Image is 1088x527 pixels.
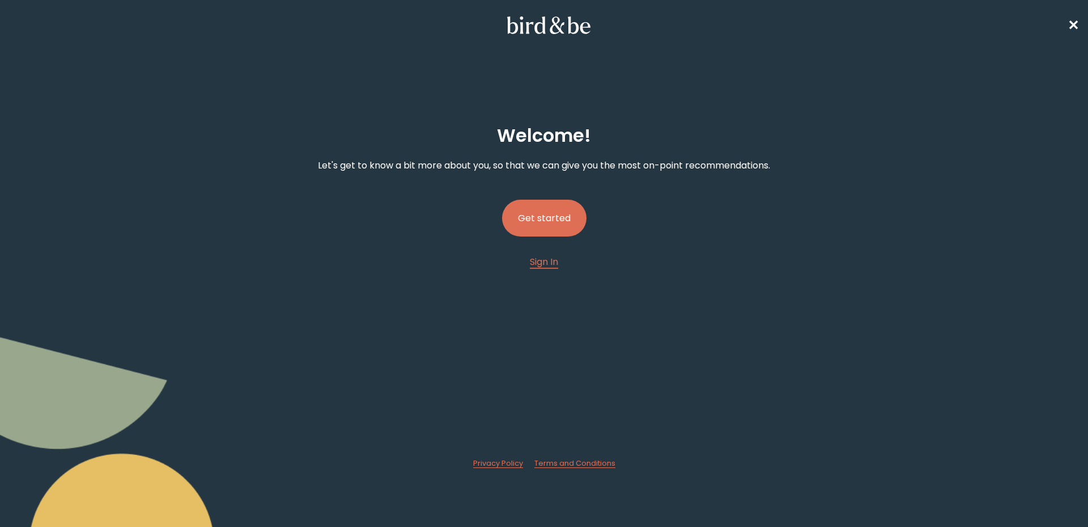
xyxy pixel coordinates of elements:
[502,182,586,255] a: Get started
[473,458,523,469] a: Privacy Policy
[318,158,770,172] p: Let's get to know a bit more about you, so that we can give you the most on-point recommendations.
[502,200,586,237] button: Get started
[530,255,558,268] span: Sign In
[1068,16,1079,35] span: ✕
[530,255,558,269] a: Sign In
[1068,15,1079,35] a: ✕
[497,122,591,149] h2: Welcome !
[534,458,615,469] a: Terms and Conditions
